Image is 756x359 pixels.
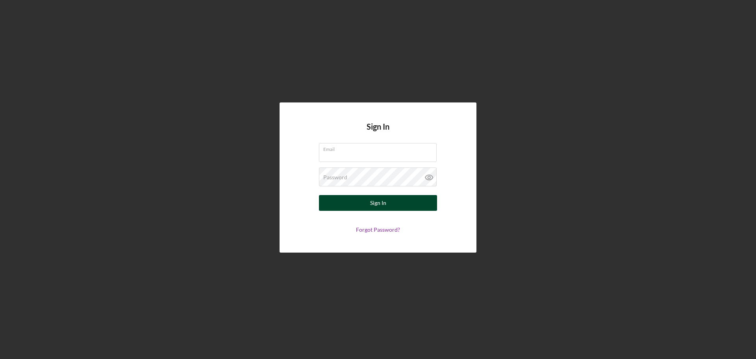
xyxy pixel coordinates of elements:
[367,122,389,143] h4: Sign In
[356,226,400,233] a: Forgot Password?
[370,195,386,211] div: Sign In
[323,174,347,180] label: Password
[323,143,437,152] label: Email
[319,195,437,211] button: Sign In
